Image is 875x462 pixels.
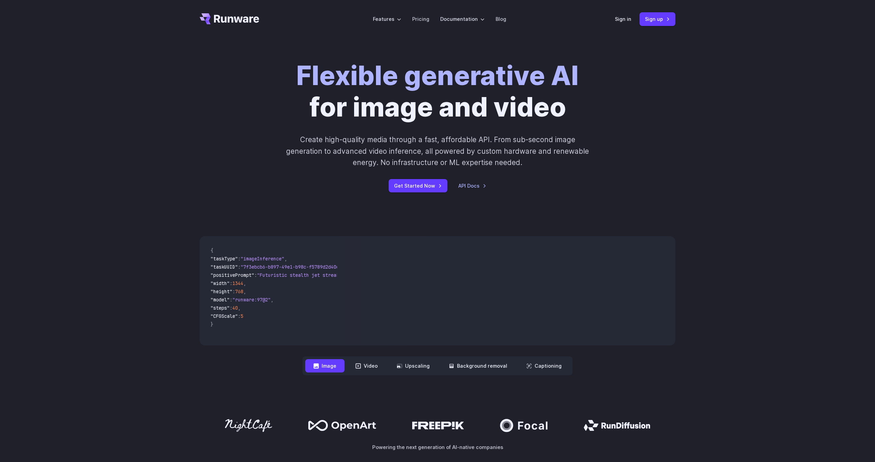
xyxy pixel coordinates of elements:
[230,280,232,286] span: :
[211,264,238,270] span: "taskUUID"
[254,272,257,278] span: :
[257,272,506,278] span: "Futuristic stealth jet streaking through a neon-lit cityscape with glowing purple exhaust"
[232,280,243,286] span: 1344
[271,297,273,303] span: ,
[230,305,232,311] span: :
[235,288,243,295] span: 768
[441,359,515,372] button: Background removal
[285,134,590,168] p: Create high-quality media through a fast, affordable API. From sub-second image generation to adv...
[284,256,287,262] span: ,
[238,313,241,319] span: :
[458,182,486,190] a: API Docs
[200,443,675,451] p: Powering the next generation of AI-native companies
[238,256,241,262] span: :
[296,60,579,123] h1: for image and video
[238,264,241,270] span: :
[389,179,447,192] a: Get Started Now
[232,297,271,303] span: "runware:97@2"
[232,305,238,311] span: 40
[518,359,570,372] button: Captioning
[241,313,243,319] span: 5
[211,288,232,295] span: "height"
[496,15,506,23] a: Blog
[211,305,230,311] span: "steps"
[305,359,345,372] button: Image
[230,297,232,303] span: :
[373,15,401,23] label: Features
[615,15,631,23] a: Sign in
[232,288,235,295] span: :
[211,272,254,278] span: "positivePrompt"
[296,60,579,92] strong: Flexible generative AI
[211,313,238,319] span: "CFGScale"
[241,256,284,262] span: "imageInference"
[241,264,345,270] span: "7f3ebcb6-b897-49e1-b98c-f5789d2d40d7"
[211,321,213,327] span: }
[243,288,246,295] span: ,
[347,359,386,372] button: Video
[412,15,429,23] a: Pricing
[440,15,485,23] label: Documentation
[211,297,230,303] span: "model"
[238,305,241,311] span: ,
[640,12,675,26] a: Sign up
[211,247,213,254] span: {
[243,280,246,286] span: ,
[200,13,259,24] a: Go to /
[211,256,238,262] span: "taskType"
[211,280,230,286] span: "width"
[389,359,438,372] button: Upscaling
